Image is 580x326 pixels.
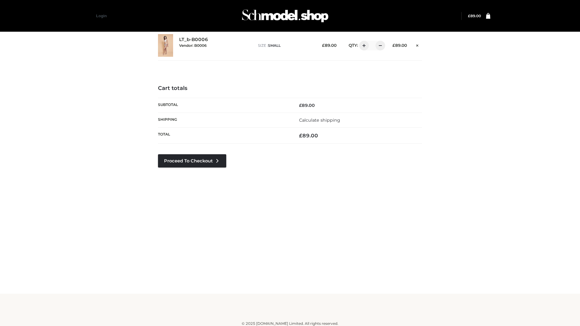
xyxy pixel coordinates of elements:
span: £ [299,133,302,139]
span: £ [392,43,395,48]
div: LT_b-B0006 [179,37,252,54]
small: Vendor: B0006 [179,43,207,48]
h4: Cart totals [158,85,422,92]
img: Schmodel Admin 964 [240,4,330,28]
a: Remove this item [413,41,422,49]
a: Proceed to Checkout [158,154,226,168]
span: £ [468,14,470,18]
bdi: 89.00 [299,103,315,108]
bdi: 89.00 [392,43,407,48]
span: £ [299,103,302,108]
a: Login [96,14,107,18]
th: Total [158,128,290,144]
bdi: 89.00 [299,133,318,139]
a: £89.00 [468,14,481,18]
p: size : [258,43,313,48]
th: Shipping [158,113,290,127]
div: QTY: [343,41,383,50]
th: Subtotal [158,98,290,113]
span: SMALL [268,43,281,48]
a: Calculate shipping [299,117,340,123]
bdi: 89.00 [468,14,481,18]
bdi: 89.00 [322,43,337,48]
span: £ [322,43,325,48]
